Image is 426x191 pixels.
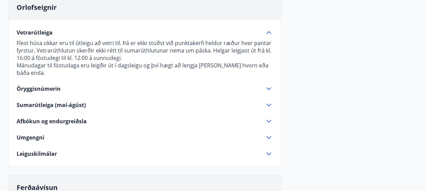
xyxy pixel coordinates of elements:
p: Mánudagar til föstudaga eru leigðir út í dagsleigu og því hægt að lengja [PERSON_NAME] hvorn eða ... [17,62,273,77]
span: Sumarútleiga (maí-ágúst) [17,101,86,109]
div: Sumarútleiga (maí-ágúst) [17,101,273,109]
div: Vetrarútleiga [17,37,273,77]
div: Umgengni [17,133,273,142]
div: Öryggisnúmerin [17,85,273,93]
span: Afbókun og endurgreiðsla [17,118,87,125]
div: Afbókun og endurgreiðsla [17,117,273,125]
span: Umgengni [17,134,44,141]
p: Flest húsa okkar eru til útleigu að vetri til. Þá er ekki stuðst við punktakerfi heldur ræður hve... [17,39,273,62]
div: Vetrarútleiga [17,28,273,37]
span: Leiguskilmálar [17,150,57,157]
div: Leiguskilmálar [17,150,273,158]
span: Vetrarútleiga [17,29,53,36]
span: Öryggisnúmerin [17,85,61,92]
span: Orlofseignir [17,3,57,12]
